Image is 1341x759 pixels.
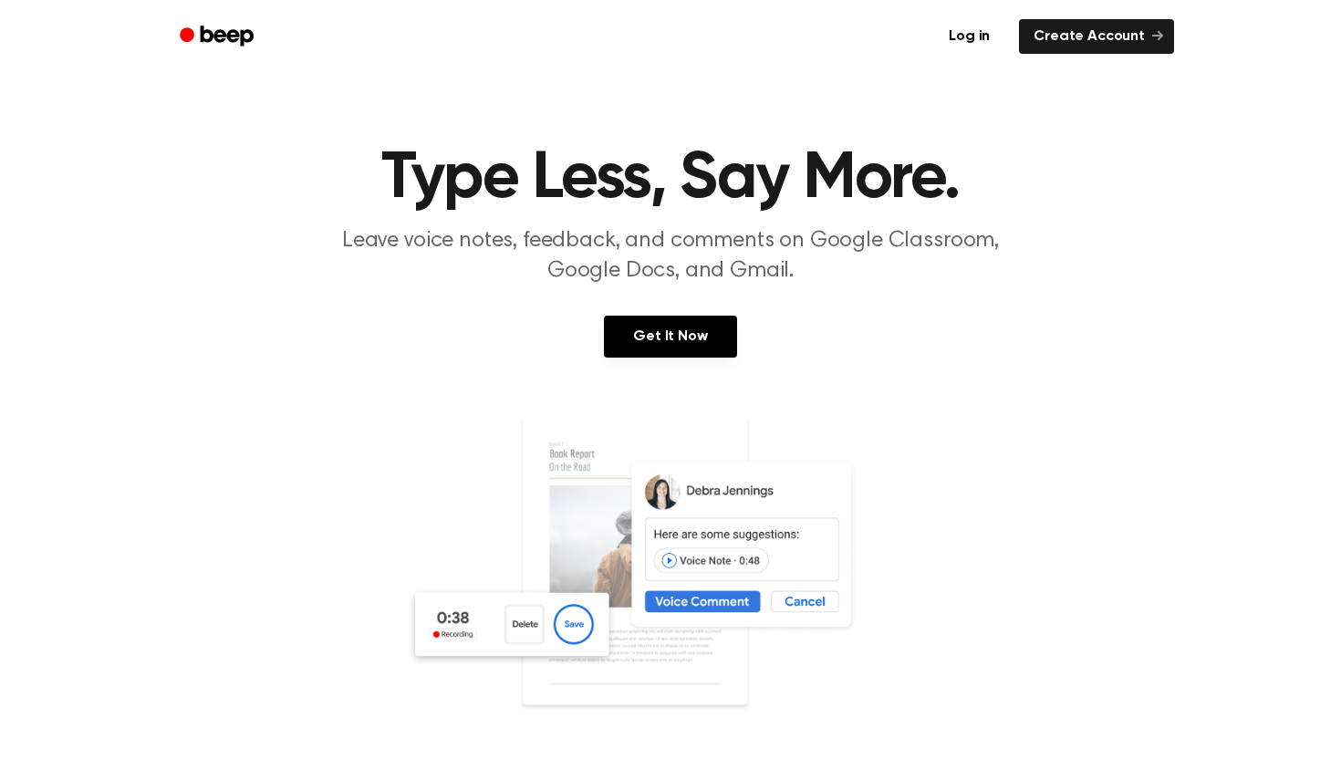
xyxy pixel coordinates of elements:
[604,316,736,358] a: Get It Now
[203,146,1138,212] h1: Type Less, Say More.
[167,19,270,55] a: Beep
[320,226,1021,286] p: Leave voice notes, feedback, and comments on Google Classroom, Google Docs, and Gmail.
[1019,19,1174,54] a: Create Account
[930,16,1008,57] a: Log in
